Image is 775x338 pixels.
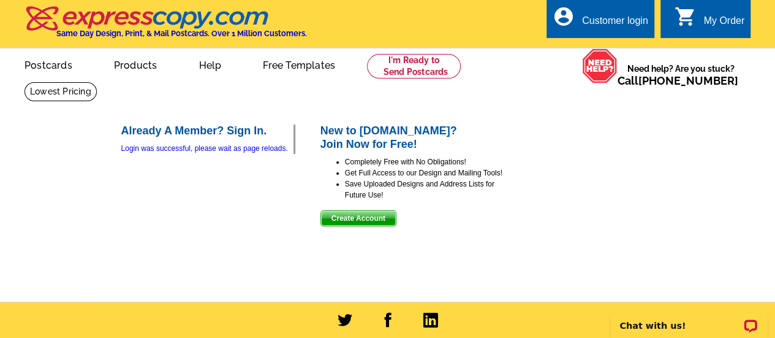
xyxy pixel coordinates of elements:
[5,50,92,79] a: Postcards
[618,74,738,87] span: Call
[674,13,744,29] a: shopping_cart My Order
[553,13,648,29] a: account_circle Customer login
[582,48,618,83] img: help
[553,6,575,28] i: account_circle
[179,50,241,79] a: Help
[94,50,177,79] a: Products
[243,50,355,79] a: Free Templates
[582,15,648,33] div: Customer login
[703,15,744,33] div: My Order
[618,63,744,87] span: Need help? Are you stuck?
[674,6,696,28] i: shopping_cart
[56,29,307,38] h4: Same Day Design, Print, & Mail Postcards. Over 1 Million Customers.
[121,125,293,138] h2: Already A Member? Sign In.
[320,210,396,226] button: Create Account
[345,156,504,167] li: Completely Free with No Obligations!
[638,74,738,87] a: [PHONE_NUMBER]
[320,125,504,151] h2: New to [DOMAIN_NAME]? Join Now for Free!
[345,167,504,179] li: Get Full Access to our Design and Mailing Tools!
[25,15,307,38] a: Same Day Design, Print, & Mail Postcards. Over 1 Million Customers.
[321,211,396,226] span: Create Account
[121,143,293,154] div: Login was successful, please wait as page reloads.
[603,299,775,338] iframe: LiveChat chat widget
[345,179,504,201] li: Save Uploaded Designs and Address Lists for Future Use!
